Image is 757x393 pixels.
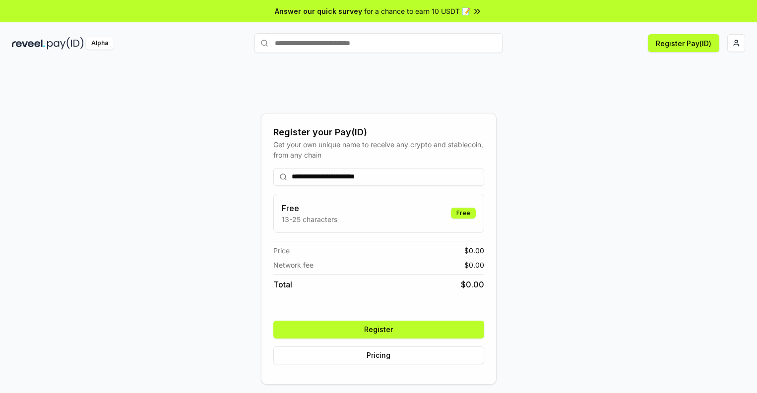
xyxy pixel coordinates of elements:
[282,214,337,225] p: 13-25 characters
[273,245,290,256] span: Price
[273,321,484,338] button: Register
[47,37,84,50] img: pay_id
[282,202,337,214] h3: Free
[464,245,484,256] span: $ 0.00
[273,139,484,160] div: Get your own unique name to receive any crypto and stablecoin, from any chain
[12,37,45,50] img: reveel_dark
[364,6,470,16] span: for a chance to earn 10 USDT 📝
[464,260,484,270] span: $ 0.00
[648,34,719,52] button: Register Pay(ID)
[273,260,314,270] span: Network fee
[273,346,484,364] button: Pricing
[86,37,114,50] div: Alpha
[275,6,362,16] span: Answer our quick survey
[461,279,484,290] span: $ 0.00
[451,208,476,219] div: Free
[273,279,292,290] span: Total
[273,125,484,139] div: Register your Pay(ID)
